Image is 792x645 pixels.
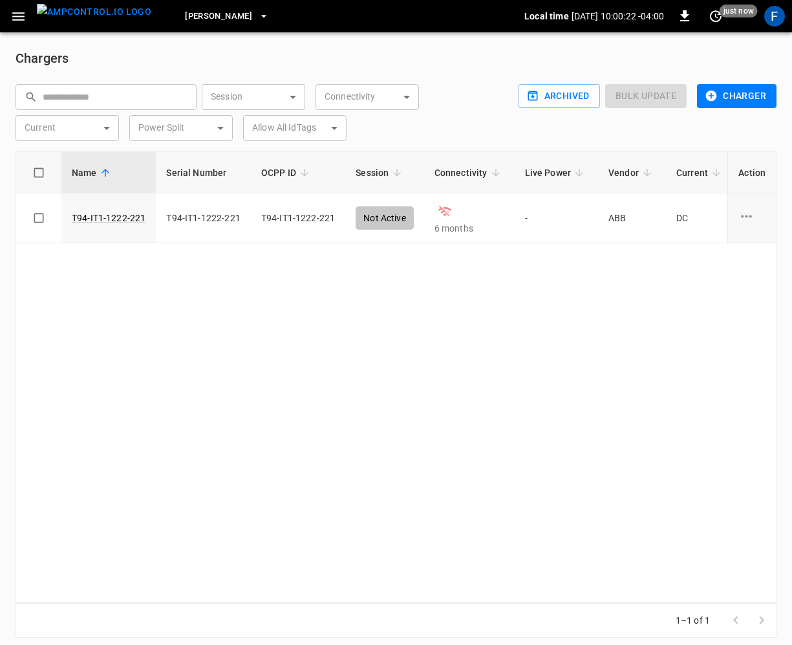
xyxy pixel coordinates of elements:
[515,193,599,243] td: -
[180,4,274,29] button: [PERSON_NAME]
[16,48,776,69] h6: Chargers
[37,4,151,20] img: ampcontrol.io logo
[720,5,758,17] span: just now
[72,212,145,224] a: T94-IT1-1222-221
[156,193,250,243] td: T94-IT1-1222-221
[72,165,114,180] span: Name
[434,165,504,180] span: Connectivity
[764,6,785,27] div: profile-icon
[676,165,725,180] span: Current
[697,84,776,108] button: Charger
[705,6,726,27] button: set refresh interval
[434,222,504,235] p: 6 months
[356,165,405,180] span: Session
[676,614,710,627] p: 1–1 of 1
[738,208,765,228] div: charge point options
[598,193,666,243] td: ABB
[356,206,414,230] div: Not Active
[608,165,656,180] span: Vendor
[524,10,569,23] p: Local time
[572,10,664,23] p: [DATE] 10:00:22 -04:00
[251,193,345,243] td: T94-IT1-1222-221
[519,84,600,108] button: Archived
[156,152,250,193] th: Serial Number
[185,9,252,24] span: [PERSON_NAME]
[727,152,776,193] th: Action
[261,165,313,180] span: OCPP ID
[525,165,588,180] span: Live Power
[666,193,735,243] td: DC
